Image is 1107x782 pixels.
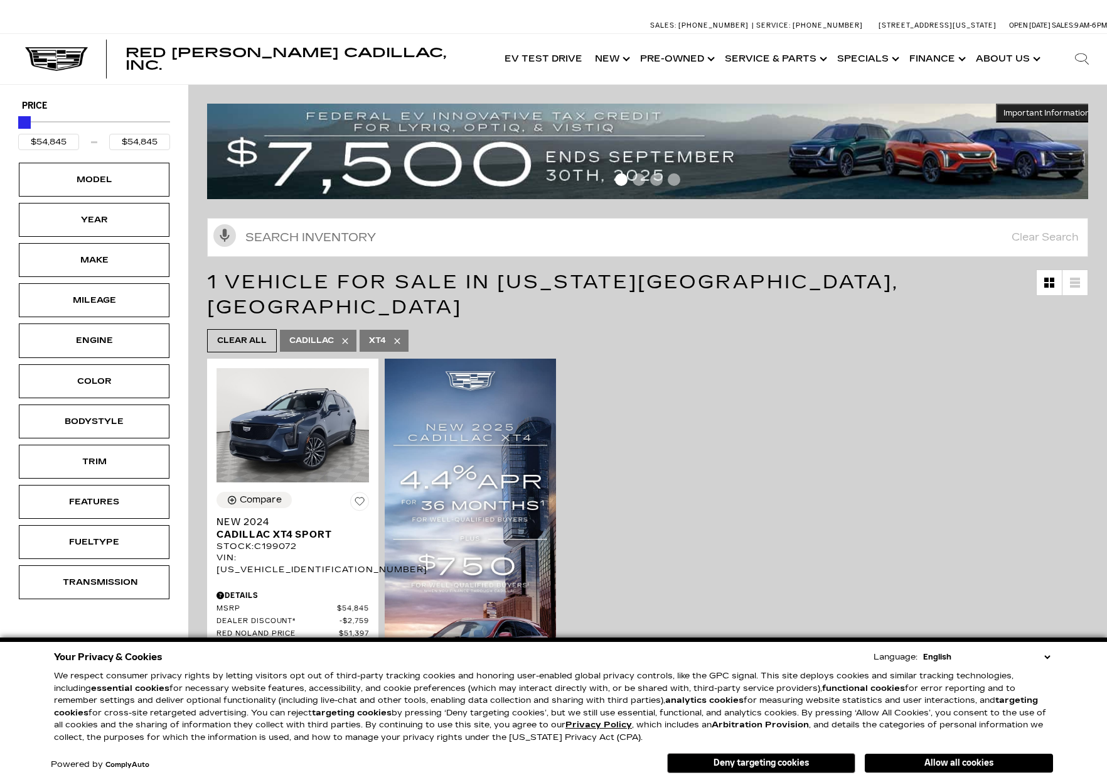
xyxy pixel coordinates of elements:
div: VIN: [US_VEHICLE_IDENTIFICATION_NUMBER] [217,552,369,575]
button: Deny targeting cookies [667,753,855,773]
span: $54,845 [337,604,369,614]
div: MileageMileage [19,283,169,317]
div: Powered by [51,761,149,769]
span: $2,759 [340,617,369,626]
strong: Arbitration Provision [712,720,809,730]
div: Transmission [63,575,126,589]
a: Service: [PHONE_NUMBER] [752,22,866,29]
a: Specials [831,34,903,84]
span: Dealer Discount* [217,617,340,626]
a: EV Test Drive [498,34,589,84]
div: EngineEngine [19,323,169,357]
div: Model [63,173,126,187]
a: Service & Parts [719,34,831,84]
strong: targeting cookies [312,708,392,718]
a: Finance [903,34,970,84]
div: Trim [63,455,126,469]
a: Red [PERSON_NAME] Cadillac, Inc. [126,46,486,72]
div: Pricing Details - New 2024 Cadillac XT4 Sport [217,590,369,601]
span: Clear All [217,333,267,349]
div: Maximum Price [18,116,31,129]
span: New 2024 [217,516,360,528]
span: Red [PERSON_NAME] Cadillac, Inc. [126,45,446,73]
button: Allow all cookies [865,754,1053,773]
a: ComplyAuto [105,761,149,769]
div: MakeMake [19,243,169,277]
input: Maximum [109,134,170,150]
a: MSRP $54,845 [217,604,369,614]
select: Language Select [920,651,1053,663]
span: [PHONE_NUMBER] [678,21,749,30]
svg: Click to toggle on voice search [213,224,236,247]
div: Features [63,495,126,509]
div: Bodystyle [63,415,126,428]
strong: analytics cookies [665,695,744,705]
div: FueltypeFueltype [19,525,169,559]
a: New 2024Cadillac XT4 Sport [217,516,369,541]
div: ColorColor [19,364,169,398]
div: TransmissionTransmission [19,565,169,599]
span: Service: [756,21,791,30]
a: Dealer Discount* $2,759 [217,617,369,626]
a: Sales: [PHONE_NUMBER] [650,22,752,29]
div: Compare [240,494,282,506]
strong: targeting cookies [54,695,1038,718]
span: Your Privacy & Cookies [54,648,163,666]
div: Stock : C199072 [217,541,369,552]
span: 9 AM-6 PM [1074,21,1107,30]
span: Sales: [650,21,676,30]
div: FeaturesFeatures [19,485,169,519]
div: Color [63,374,126,388]
span: $51,397 [339,629,369,639]
img: vrp-tax-ending-august-version [207,104,1098,199]
img: Cadillac Dark Logo with Cadillac White Text [25,47,88,71]
span: Cadillac XT4 Sport [217,528,360,541]
p: We respect consumer privacy rights by letting visitors opt out of third-party tracking cookies an... [54,670,1053,744]
a: About Us [970,34,1044,84]
div: ModelModel [19,163,169,197]
span: Open [DATE] [1009,21,1051,30]
span: Cadillac [289,333,334,349]
a: Red Noland Price $51,397 [217,629,369,639]
span: Go to slide 3 [650,173,663,186]
div: Price [18,112,170,150]
div: Year [63,213,126,227]
div: YearYear [19,203,169,237]
strong: essential cookies [91,683,169,693]
span: [PHONE_NUMBER] [793,21,863,30]
button: Important Information [996,104,1098,122]
div: Mileage [63,293,126,307]
div: TrimTrim [19,445,169,479]
a: [STREET_ADDRESS][US_STATE] [879,21,997,30]
input: Search Inventory [207,218,1088,257]
span: Go to slide 2 [633,173,645,186]
div: BodystyleBodystyle [19,405,169,438]
strong: functional cookies [822,683,905,693]
img: 2024 Cadillac XT4 Sport [217,368,369,482]
a: Privacy Policy [565,720,632,730]
span: MSRP [217,604,337,614]
button: Compare Vehicle [217,492,292,508]
h5: Price [22,100,166,112]
a: New [589,34,634,84]
span: Important Information [1003,108,1090,118]
button: Save Vehicle [350,492,369,516]
div: Engine [63,334,126,347]
span: XT4 [369,333,386,349]
div: Make [63,253,126,267]
span: Go to slide 1 [615,173,628,186]
input: Minimum [18,134,79,150]
span: Go to slide 4 [668,173,680,186]
a: Pre-Owned [634,34,719,84]
span: Sales: [1052,21,1074,30]
span: 1 Vehicle for Sale in [US_STATE][GEOGRAPHIC_DATA], [GEOGRAPHIC_DATA] [207,271,899,318]
span: Red Noland Price [217,629,339,639]
div: Fueltype [63,535,126,549]
div: Language: [874,653,917,661]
